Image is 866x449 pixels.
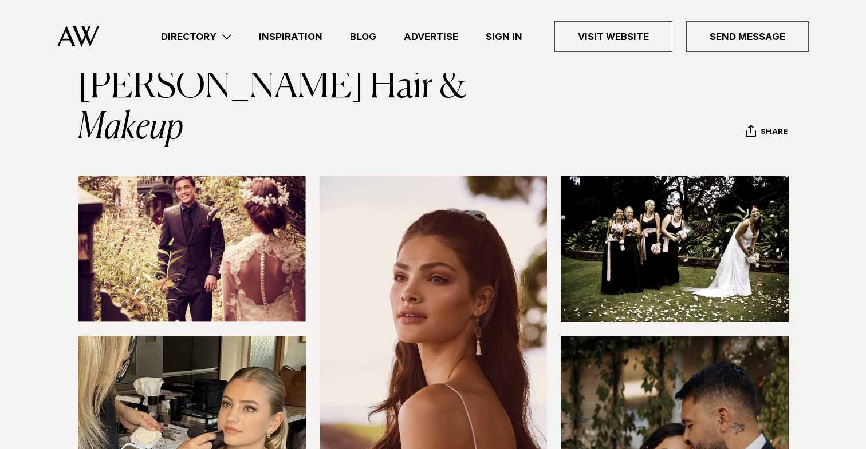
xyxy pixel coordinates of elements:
a: Inspiration [245,29,336,45]
button: Share [745,124,788,141]
img: Auckland Weddings Logo [57,26,99,47]
span: Share [761,128,788,138]
a: Visit Website [554,21,672,52]
a: Directory [147,29,245,45]
a: Blog [336,29,390,45]
a: Sign In [472,29,536,45]
a: Advertise [390,29,472,45]
a: Send Message [686,21,809,52]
